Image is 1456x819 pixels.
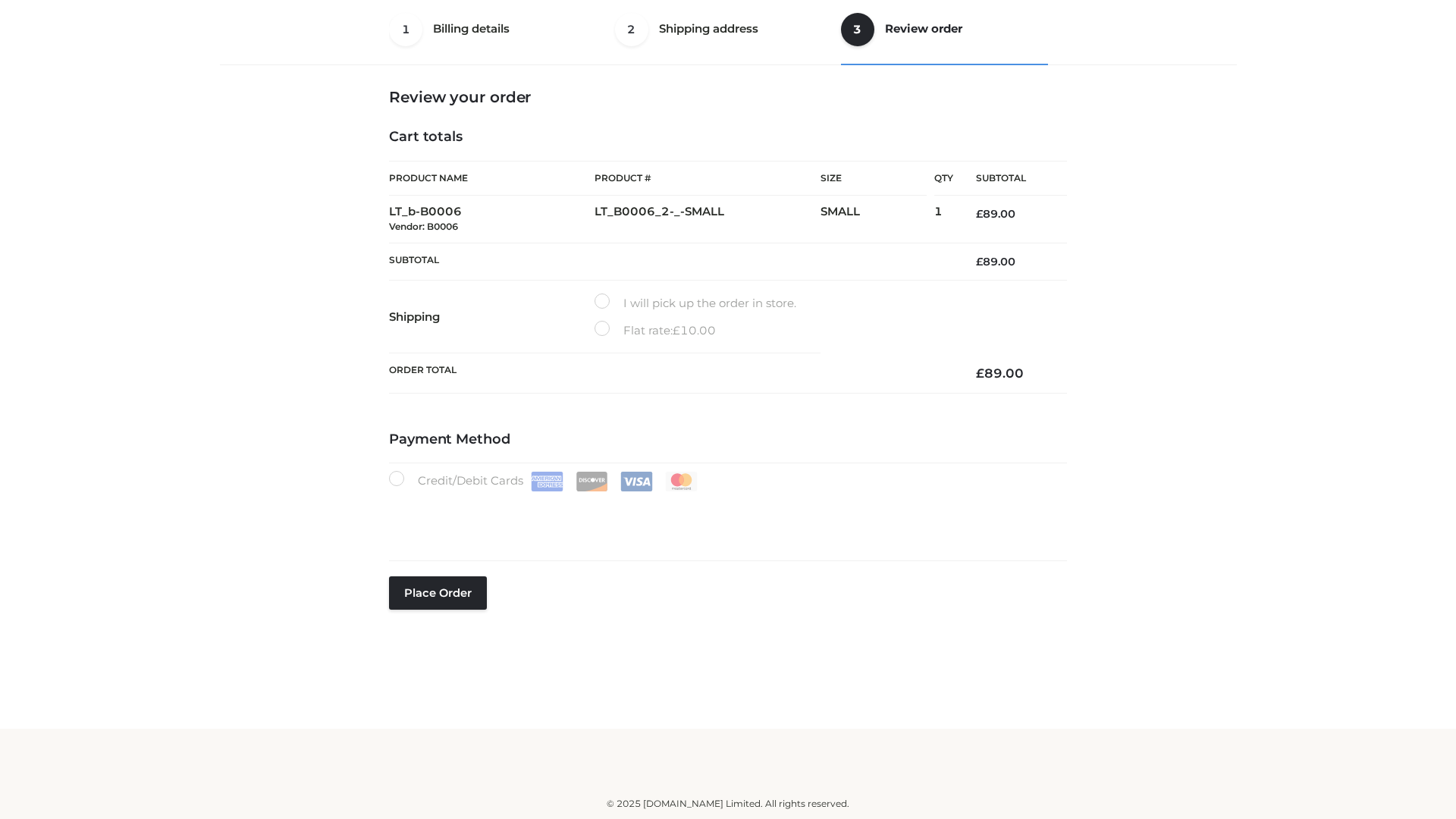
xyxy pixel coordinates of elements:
h3: Review your order [389,88,1067,106]
th: Product # [595,161,821,196]
td: SMALL [821,196,934,243]
th: Size [821,162,927,196]
small: Vendor: B0006 [389,221,458,232]
label: Credit/Debit Cards [389,471,699,491]
span: £ [976,207,983,221]
span: £ [976,366,984,381]
td: LT_b-B0006 [389,196,595,243]
span: £ [976,255,983,268]
bdi: 89.00 [976,366,1024,381]
button: Place order [389,576,487,610]
img: Discover [576,472,608,491]
th: Subtotal [389,243,953,280]
iframe: Secure payment input frame [386,488,1064,544]
img: Visa [620,472,653,491]
th: Subtotal [953,162,1067,196]
bdi: 89.00 [976,255,1015,268]
label: Flat rate: [595,321,716,340]
th: Qty [934,161,953,196]
img: Mastercard [665,472,698,491]
th: Order Total [389,353,953,394]
h4: Cart totals [389,129,1067,146]
div: © 2025 [DOMAIN_NAME] Limited. All rights reserved. [225,796,1231,811]
label: I will pick up the order in store. [595,293,796,313]
td: 1 [934,196,953,243]
th: Product Name [389,161,595,196]
span: £ [673,323,680,337]
th: Shipping [389,281,595,353]
h4: Payment Method [389,431,1067,448]
td: LT_B0006_2-_-SMALL [595,196,821,243]
img: Amex [531,472,563,491]
bdi: 10.00 [673,323,716,337]
bdi: 89.00 [976,207,1015,221]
